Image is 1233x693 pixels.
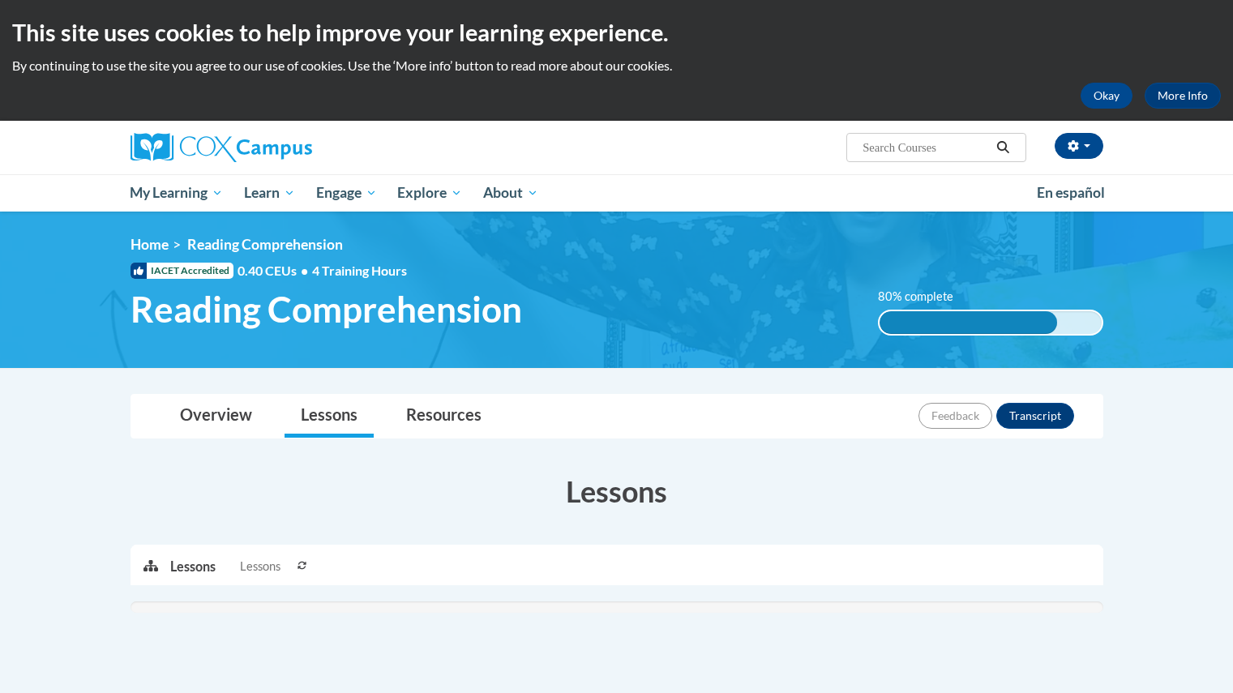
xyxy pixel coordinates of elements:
span: Lessons [240,558,280,575]
span: Reading Comprehension [187,236,343,253]
label: 80% complete [878,288,971,306]
h3: Lessons [131,471,1103,511]
div: 80% complete [880,311,1057,334]
button: Account Settings [1055,133,1103,159]
button: Search [991,138,1015,157]
a: Learn [233,174,306,212]
a: More Info [1145,83,1221,109]
span: My Learning [130,183,223,203]
a: Overview [164,395,268,438]
a: Home [131,236,169,253]
a: Engage [306,174,387,212]
span: • [301,263,308,278]
span: Explore [397,183,462,203]
a: En español [1026,176,1115,210]
span: En español [1037,184,1105,201]
h2: This site uses cookies to help improve your learning experience. [12,16,1221,49]
span: Learn [244,183,295,203]
span: About [483,183,538,203]
p: By continuing to use the site you agree to our use of cookies. Use the ‘More info’ button to read... [12,57,1221,75]
span: IACET Accredited [131,263,233,279]
a: Lessons [285,395,374,438]
a: Resources [390,395,498,438]
button: Feedback [918,403,992,429]
span: 0.40 CEUs [238,262,312,280]
p: Lessons [170,558,216,575]
img: Cox Campus [131,133,312,162]
span: Engage [316,183,377,203]
button: Transcript [996,403,1074,429]
span: Reading Comprehension [131,288,522,331]
a: My Learning [120,174,234,212]
div: Main menu [106,174,1128,212]
a: Explore [387,174,473,212]
button: Okay [1081,83,1132,109]
input: Search Courses [861,138,991,157]
a: Cox Campus [131,133,439,162]
span: 4 Training Hours [312,263,407,278]
a: About [473,174,549,212]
